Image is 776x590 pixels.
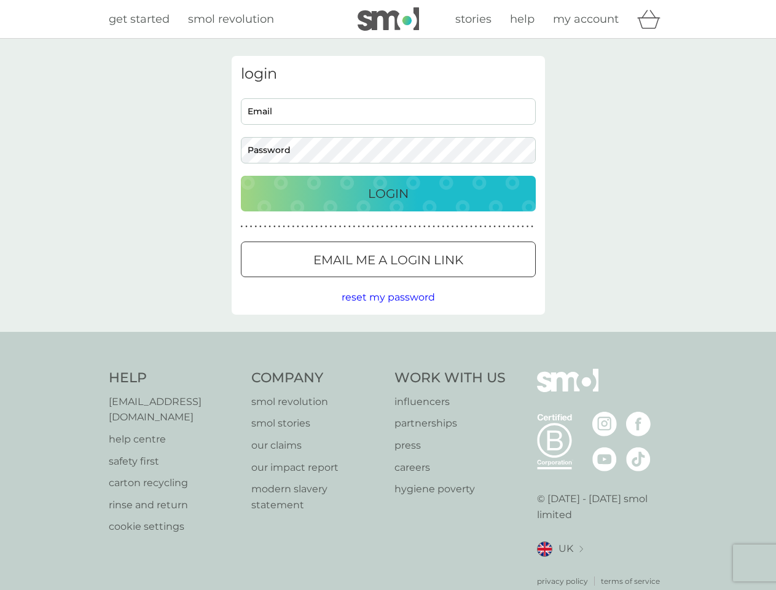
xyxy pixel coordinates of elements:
[342,291,435,303] span: reset my password
[251,394,382,410] a: smol revolution
[188,10,274,28] a: smol revolution
[394,438,506,454] a: press
[254,224,257,230] p: ●
[377,224,379,230] p: ●
[418,224,421,230] p: ●
[109,454,240,470] p: safety first
[273,224,276,230] p: ●
[251,481,382,513] p: modern slavery statement
[637,7,668,31] div: basket
[423,224,426,230] p: ●
[537,575,588,587] a: privacy policy
[325,224,327,230] p: ●
[553,10,619,28] a: my account
[368,184,409,203] p: Login
[479,224,482,230] p: ●
[358,224,360,230] p: ●
[626,447,651,471] img: visit the smol Tiktok page
[259,224,262,230] p: ●
[241,65,536,83] h3: login
[320,224,323,230] p: ●
[508,224,510,230] p: ●
[363,224,365,230] p: ●
[109,394,240,425] a: [EMAIL_ADDRESS][DOMAIN_NAME]
[447,224,449,230] p: ●
[531,224,533,230] p: ●
[437,224,440,230] p: ●
[394,394,506,410] a: influencers
[343,224,346,230] p: ●
[537,491,668,522] p: © [DATE] - [DATE] smol limited
[510,12,535,26] span: help
[109,475,240,491] a: carton recycling
[475,224,477,230] p: ●
[367,224,369,230] p: ●
[264,224,267,230] p: ●
[251,415,382,431] a: smol stories
[251,460,382,476] a: our impact report
[109,12,170,26] span: get started
[470,224,472,230] p: ●
[558,541,573,557] span: UK
[241,224,243,230] p: ●
[342,289,435,305] button: reset my password
[394,460,506,476] a: careers
[311,224,313,230] p: ●
[404,224,407,230] p: ●
[386,224,388,230] p: ●
[391,224,393,230] p: ●
[601,575,660,587] a: terms of service
[395,224,398,230] p: ●
[241,242,536,277] button: Email me a login link
[381,224,383,230] p: ●
[466,224,468,230] p: ●
[283,224,285,230] p: ●
[522,224,524,230] p: ●
[592,447,617,471] img: visit the smol Youtube page
[456,224,458,230] p: ●
[329,224,332,230] p: ●
[498,224,501,230] p: ●
[503,224,506,230] p: ●
[414,224,417,230] p: ●
[288,224,290,230] p: ●
[109,519,240,535] a: cookie settings
[251,438,382,454] a: our claims
[109,431,240,447] a: help centre
[297,224,299,230] p: ●
[302,224,304,230] p: ●
[339,224,342,230] p: ●
[455,12,492,26] span: stories
[358,7,419,31] img: smol
[493,224,496,230] p: ●
[433,224,435,230] p: ●
[452,224,454,230] p: ●
[489,224,492,230] p: ●
[537,541,552,557] img: UK flag
[394,481,506,497] a: hygiene poverty
[484,224,487,230] p: ●
[394,369,506,388] h4: Work With Us
[245,224,248,230] p: ●
[409,224,412,230] p: ●
[109,369,240,388] h4: Help
[455,10,492,28] a: stories
[250,224,253,230] p: ●
[394,415,506,431] a: partnerships
[109,497,240,513] p: rinse and return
